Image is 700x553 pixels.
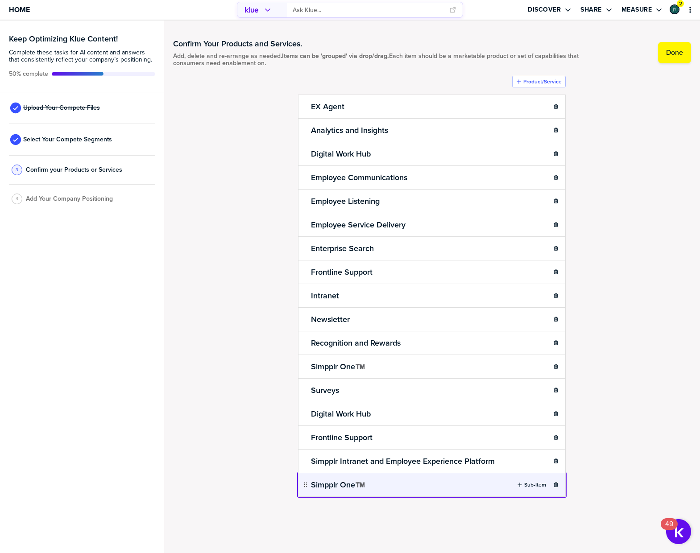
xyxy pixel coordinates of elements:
[9,49,155,63] span: Complete these tasks for AI content and answers that consistently reflect your company’s position...
[309,242,376,255] h2: Enterprise Search
[309,171,409,184] h2: Employee Communications
[23,104,100,111] span: Upload Your Compete Files
[671,5,679,13] img: 4cef9f571b64c07beecae81143894a89-sml.png
[309,384,341,396] h2: Surveys
[309,337,402,349] h2: Recognition and Rewards
[309,479,367,491] h2: Simpplr One™️
[23,136,112,143] span: Select Your Compete Segments
[513,479,550,491] button: Sub-Item
[298,260,566,284] li: Frontline Support
[298,213,566,237] li: Employee Service Delivery
[298,355,566,379] li: Simpplr One™️
[9,70,48,78] span: Active
[9,6,30,13] span: Home
[309,313,352,326] h2: Newsletter
[679,0,682,7] span: 2
[298,284,566,308] li: Intranet
[309,148,373,160] h2: Digital Work Hub
[298,473,566,497] li: Simpplr One™️Sub-Item
[666,519,691,544] button: Open Resource Center, 49 new notifications
[524,481,546,488] label: Sub-Item
[512,76,566,87] button: Product/Service
[309,195,381,207] h2: Employee Listening
[666,48,683,57] label: Done
[298,449,566,473] li: Simpplr Intranet and Employee Experience Platform
[669,4,680,15] a: Edit Profile
[16,195,18,202] span: 4
[309,408,373,420] h2: Digital Work Hub
[298,118,566,142] li: Analytics and Insights
[309,289,341,302] h2: Intranet
[309,100,346,113] h2: EX Agent
[621,6,652,14] label: Measure
[528,6,561,14] label: Discover
[309,266,374,278] h2: Frontline Support
[173,53,608,67] span: Add, delete and re-arrange as needed. Each item should be a marketable product or set of capabili...
[309,124,390,136] h2: Analytics and Insights
[665,524,673,536] div: 49
[523,78,562,85] label: Product/Service
[298,307,566,331] li: Newsletter
[298,165,566,190] li: Employee Communications
[26,166,122,173] span: Confirm your Products or Services
[9,35,155,43] h3: Keep Optimizing Klue Content!
[298,142,566,166] li: Digital Work Hub
[309,219,407,231] h2: Employee Service Delivery
[298,189,566,213] li: Employee Listening
[173,38,608,49] h1: Confirm Your Products and Services.
[670,4,679,14] div: Jamie Yan
[298,378,566,402] li: Surveys
[298,331,566,355] li: Recognition and Rewards
[282,51,389,61] strong: Items can be 'grouped' via drop/drag.
[298,402,566,426] li: Digital Work Hub
[26,195,113,202] span: Add Your Company Positioning
[298,236,566,260] li: Enterprise Search
[658,42,691,63] button: Done
[580,6,602,14] label: Share
[298,425,566,450] li: Frontline Support
[309,360,367,373] h2: Simpplr One™️
[298,95,566,119] li: EX Agent
[309,455,497,467] h2: Simpplr Intranet and Employee Experience Platform
[309,431,374,444] h2: Frontline Support
[293,3,444,17] input: Ask Klue...
[16,166,18,173] span: 3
